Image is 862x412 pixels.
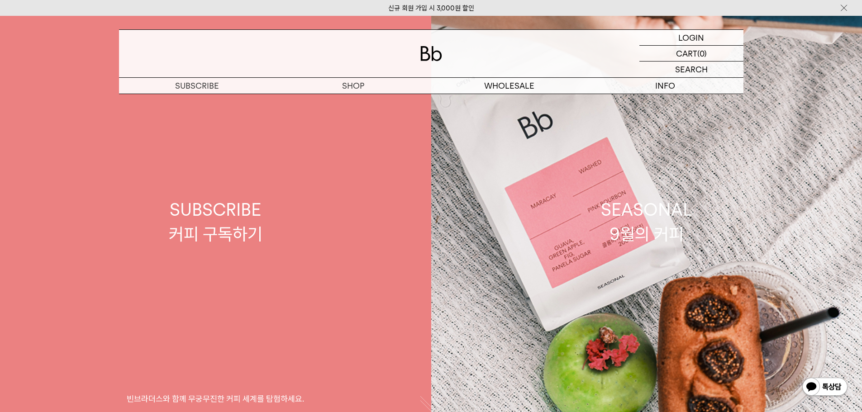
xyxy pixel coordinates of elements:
a: SUBSCRIBE [119,78,275,94]
p: (0) [697,46,707,61]
div: SUBSCRIBE 커피 구독하기 [169,198,262,246]
a: SHOP [275,78,431,94]
img: 카카오톡 채널 1:1 채팅 버튼 [801,377,848,398]
a: LOGIN [639,30,743,46]
a: 신규 회원 가입 시 3,000원 할인 [388,4,474,12]
p: LOGIN [678,30,704,45]
p: SEARCH [675,62,708,77]
img: 로고 [420,46,442,61]
p: CART [676,46,697,61]
p: INFO [587,78,743,94]
div: SEASONAL 9월의 커피 [601,198,692,246]
a: CART (0) [639,46,743,62]
p: WHOLESALE [431,78,587,94]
